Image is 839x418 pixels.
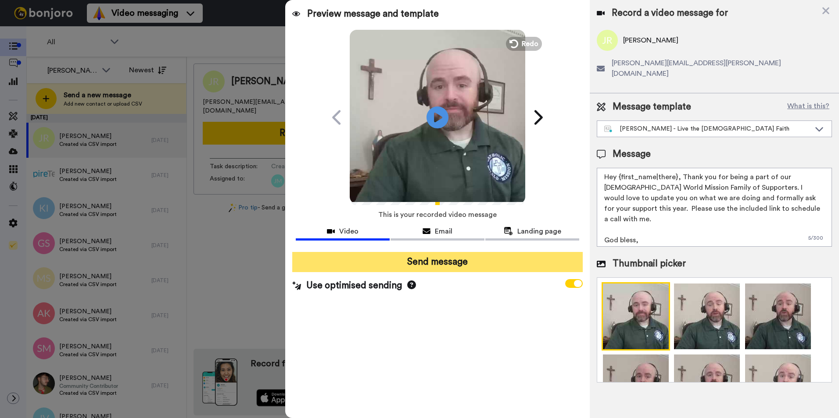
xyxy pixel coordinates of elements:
img: 9k= [744,282,812,351]
p: Message from Operator, sent 15m ago [38,26,151,34]
span: Thumbnail picker [613,257,686,270]
div: message notification from Operator, 15m ago. [13,20,162,47]
span: This is your recorded video message [378,205,497,224]
img: 9k= [673,282,741,351]
button: What is this? [785,100,832,113]
span: Use optimised sending [306,279,402,292]
span: Message template [613,100,691,113]
img: mute-white.svg [28,28,39,39]
span: Hi [PERSON_NAME], thanks for joining us with a paid account! Wanted to say thanks in person, so p... [49,7,118,70]
span: [PERSON_NAME][EMAIL_ADDRESS][PERSON_NAME][DOMAIN_NAME] [612,58,832,79]
img: nextgen-template.svg [604,126,613,133]
img: Profile image for Operator [20,28,34,42]
button: Send message [292,252,583,272]
span: Video [339,226,359,237]
img: Z [602,282,670,351]
img: 3183ab3e-59ed-45f6-af1c-10226f767056-1659068401.jpg [1,2,25,25]
span: Landing page [517,226,561,237]
textarea: Hey {first_name|there}, Thank you for being a part of our [DEMOGRAPHIC_DATA] World Mission Family... [597,168,832,247]
div: [PERSON_NAME] - Live the [DEMOGRAPHIC_DATA] Faith [604,124,810,133]
span: Message [613,148,651,161]
span: Email [435,226,452,237]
